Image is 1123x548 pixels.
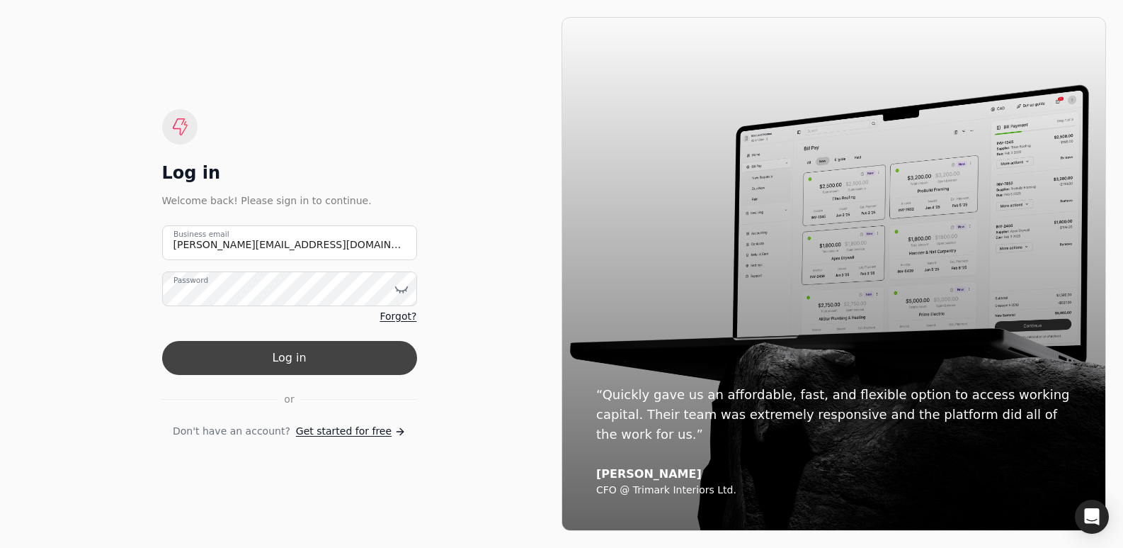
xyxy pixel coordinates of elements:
[162,193,417,208] div: Welcome back! Please sign in to continue.
[173,229,229,240] label: Business email
[596,467,1071,481] div: [PERSON_NAME]
[173,424,290,439] span: Don't have an account?
[596,385,1071,444] div: “Quickly gave us an affordable, fast, and flexible option to access working capital. Their team w...
[380,309,416,324] a: Forgot?
[296,424,392,439] span: Get started for free
[1075,500,1109,534] div: Open Intercom Messenger
[596,484,1071,497] div: CFO @ Trimark Interiors Ltd.
[173,275,208,286] label: Password
[284,392,294,407] span: or
[296,424,406,439] a: Get started for free
[162,162,417,184] div: Log in
[162,341,417,375] button: Log in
